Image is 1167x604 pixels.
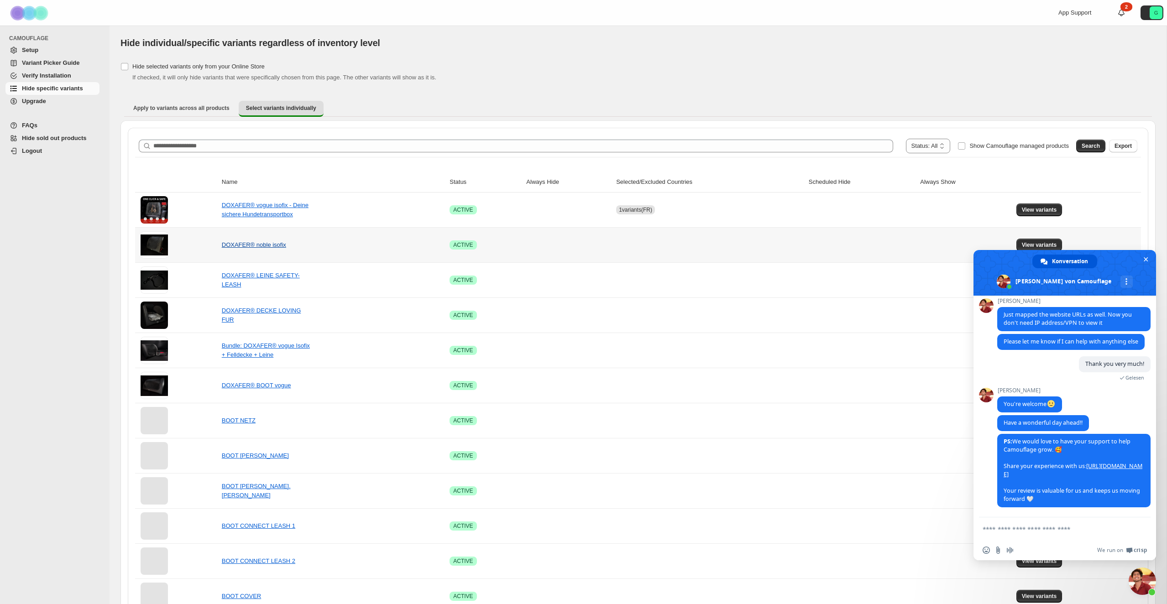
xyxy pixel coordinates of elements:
[1141,255,1151,264] span: Chat schließen
[1022,557,1057,565] span: View variants
[222,272,300,288] a: DOXAFER® LEINE SAFETY-LEASH
[222,593,261,599] a: BOOT COVER
[1141,5,1163,20] button: Avatar with initials G
[22,72,71,79] span: Verify Installation
[222,483,291,499] a: BOOT [PERSON_NAME]. [PERSON_NAME]
[133,104,230,112] span: Apply to variants across all products
[1058,9,1091,16] span: App Support
[1006,547,1014,554] span: Audionachricht aufzeichnen
[1022,241,1057,249] span: View variants
[126,101,237,115] button: Apply to variants across all products
[1016,555,1062,568] button: View variants
[447,172,523,193] th: Status
[997,298,1151,304] span: [PERSON_NAME]
[453,312,473,319] span: ACTIVE
[453,522,473,530] span: ACTIVE
[1125,375,1144,381] span: Gelesen
[1016,203,1062,216] button: View variants
[5,82,99,95] a: Hide specific variants
[222,452,289,459] a: BOOT [PERSON_NAME]
[22,122,37,129] span: FAQs
[1154,10,1158,16] text: G
[22,47,38,53] span: Setup
[1134,547,1147,554] span: Crisp
[132,63,265,70] span: Hide selected variants only from your Online Store
[1052,255,1088,268] span: Konversation
[9,35,103,42] span: CAMOUFLAGE
[22,85,83,92] span: Hide specific variants
[1016,590,1062,603] button: View variants
[219,172,447,193] th: Name
[453,417,473,424] span: ACTIVE
[1109,140,1137,152] button: Export
[1004,338,1138,345] span: Please let me know if I can help with anything else
[1022,593,1057,600] span: View variants
[222,241,286,248] a: DOXAFER® noble isofix
[1032,255,1097,268] a: Konversation
[22,147,42,154] span: Logout
[1004,462,1142,478] a: [URL][DOMAIN_NAME]
[222,417,256,424] a: BOOT NETZ
[983,547,990,554] span: Einen Emoji einfügen
[5,57,99,69] a: Variant Picker Guide
[994,547,1002,554] span: Datei senden
[983,517,1129,540] textarea: Verfassen Sie Ihre Nachricht…
[453,347,473,354] span: ACTIVE
[1076,140,1105,152] button: Search
[453,593,473,600] span: ACTIVE
[453,241,473,249] span: ACTIVE
[1004,311,1132,327] span: Just mapped the website URLs as well. Now you don't need IP address/VPN to view it
[5,132,99,145] a: Hide sold out products
[22,135,87,141] span: Hide sold out products
[453,206,473,213] span: ACTIVE
[1097,547,1123,554] span: We run on
[1085,360,1144,368] span: Thank you very much!
[5,119,99,132] a: FAQs
[1016,239,1062,251] button: View variants
[523,172,613,193] th: Always Hide
[1117,8,1126,17] a: 2
[997,387,1062,394] span: [PERSON_NAME]
[1120,2,1132,11] div: 2
[969,142,1069,149] span: Show Camouflage managed products
[222,522,295,529] a: BOOT CONNECT LEASH 1
[222,382,291,389] a: DOXAFER® BOOT vogue
[5,145,99,157] a: Logout
[1004,437,1142,503] span: We would love to have your support to help Camouflage grow. 🥰 Share your experience with us: Your...
[141,302,168,328] img: DOXAFER® DECKE LOVING FUR
[613,172,806,193] th: Selected/Excluded Countries
[453,276,473,284] span: ACTIVE
[7,0,53,26] img: Camouflage
[917,172,1013,193] th: Always Show
[5,95,99,108] a: Upgrade
[1115,142,1132,150] span: Export
[120,38,380,48] span: Hide individual/specific variants regardless of inventory level
[246,104,316,112] span: Select variants individually
[5,44,99,57] a: Setup
[222,307,301,323] a: DOXAFER® DECKE LOVING FUR
[1004,419,1083,427] span: Have a wonderful day ahead!!
[222,557,295,564] a: BOOT CONNECT LEASH 2
[806,172,918,193] th: Scheduled Hide
[453,382,473,389] span: ACTIVE
[1097,547,1147,554] a: We run onCrisp
[239,101,324,117] button: Select variants individually
[222,202,309,218] a: DOXAFER® vogue isofix - Deine sichere Hundetransportbox
[619,207,652,213] span: 1 variants (FR)
[222,342,310,358] a: Bundle: DOXAFER® vogue Isofix + Felldecke + Leine
[141,196,168,224] img: DOXAFER® vogue isofix - Deine sichere Hundetransportbox
[453,487,473,495] span: ACTIVE
[1150,6,1162,19] span: Avatar with initials G
[1022,206,1057,213] span: View variants
[1129,568,1156,595] a: Chat schließen
[453,452,473,459] span: ACTIVE
[1004,400,1056,408] span: You're welcome
[1082,142,1100,150] span: Search
[5,69,99,82] a: Verify Installation
[22,59,79,66] span: Variant Picker Guide
[1004,437,1012,445] span: PS:
[453,557,473,565] span: ACTIVE
[132,74,436,81] span: If checked, it will only hide variants that were specifically chosen from this page. The other va...
[22,98,46,104] span: Upgrade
